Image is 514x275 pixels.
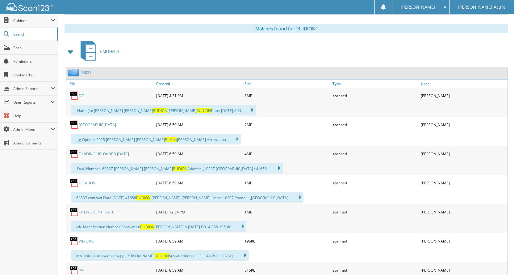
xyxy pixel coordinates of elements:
[79,122,116,127] a: [GEOGRAPHIC_DATA]
[13,59,55,64] span: Reminders
[243,235,331,247] div: 196KB
[483,245,514,275] iframe: Chat Widget
[419,148,508,160] div: [PERSON_NAME]
[79,151,129,157] a: FUNDING UPLOADED [DATE]
[100,49,119,54] span: CAR DEALS
[77,39,119,64] a: CAR DEALS
[243,89,331,102] div: 8MB
[13,45,55,50] span: Scan
[79,180,95,186] a: DC ADDS
[419,177,508,189] div: [PERSON_NAME]
[155,206,243,218] div: [DATE] 12:54 PM
[79,268,83,273] a: $$
[196,108,211,113] span: BUDION
[71,250,249,261] div: ...MATION Customer Name(s):[PERSON_NAME] Street Address:[GEOGRAPHIC_DATA] ...
[79,238,94,244] a: WE-OWE
[419,206,508,218] div: [PERSON_NAME]
[243,79,331,88] a: Size
[79,209,115,215] a: TITLING SENT [DATE]
[331,148,419,160] div: scanned
[331,89,419,102] div: scanned
[71,163,283,174] div: ... Deal Number: 63837 [PERSON_NAME] [PERSON_NAME] Address:_10207 [GEOGRAPHIC_DATA] : 41656 ...
[69,91,79,100] img: PDF.png
[71,221,246,232] div: ...icle Identification Number Sono ween [PERSON_NAME] A [DATE] D014-088-195-60...
[13,86,51,91] span: Admin Reports
[69,265,79,275] img: PDF.png
[155,89,243,102] div: [DATE] 4:31 PM
[243,177,331,189] div: 1MB
[13,32,54,37] span: Search
[69,178,79,187] img: PDF.png
[13,113,55,118] span: Help
[243,118,331,131] div: 2MB
[331,79,419,88] a: Type
[419,89,508,102] div: [PERSON_NAME]
[71,105,256,115] div: ... Name(s): [PERSON_NAME] [PERSON_NAME] [PERSON_NAME] Date: [DATE] Add...
[243,206,331,218] div: 1MB
[13,140,55,146] span: Announcements
[331,206,419,218] div: scanned
[155,235,243,247] div: [DATE] 8:59 AM
[13,72,55,78] span: Bookmarks
[419,235,508,247] div: [PERSON_NAME]
[155,79,243,88] a: Created
[243,148,331,160] div: 4MB
[173,166,187,171] span: BUDION
[65,24,508,33] div: Matches found for "BUDION"
[136,195,151,200] span: BUDION
[13,100,51,105] span: User Reports
[458,5,506,9] span: [PERSON_NAME] Acura
[165,137,177,142] span: Budion
[69,207,79,217] img: PDF.png
[71,192,303,203] div: ...63837 contract Date:[DATE] 41656 ,[PERSON_NAME] [PERSON_NAME] Home 10207 Phone ... ,[GEOGRAPHI...
[331,235,419,247] div: scanned
[153,108,167,113] span: BUDION
[331,118,419,131] div: scanned
[81,70,91,75] a: 63837
[71,134,241,144] div: ... , g Options 2025 [PERSON_NAME] [PERSON_NAME] [PERSON_NAME] Acura ... bu...
[69,149,79,158] img: PDF.png
[401,5,435,9] span: [PERSON_NAME]
[155,148,243,160] div: [DATE] 8:59 AM
[68,69,81,76] img: folder2.png
[69,120,79,129] img: PDF.png
[13,18,51,23] span: Cabinets
[69,236,79,246] img: PDF.png
[155,118,243,131] div: [DATE] 8:59 AM
[13,127,51,132] span: Admin Menu
[154,253,169,259] span: BUDION
[66,79,155,88] a: File
[140,224,155,230] span: BUDION
[6,3,52,11] img: scan123-logo-white.svg
[155,177,243,189] div: [DATE] 8:59 AM
[419,79,508,88] a: User
[419,118,508,131] div: [PERSON_NAME]
[331,177,419,189] div: scanned
[79,93,84,98] a: DC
